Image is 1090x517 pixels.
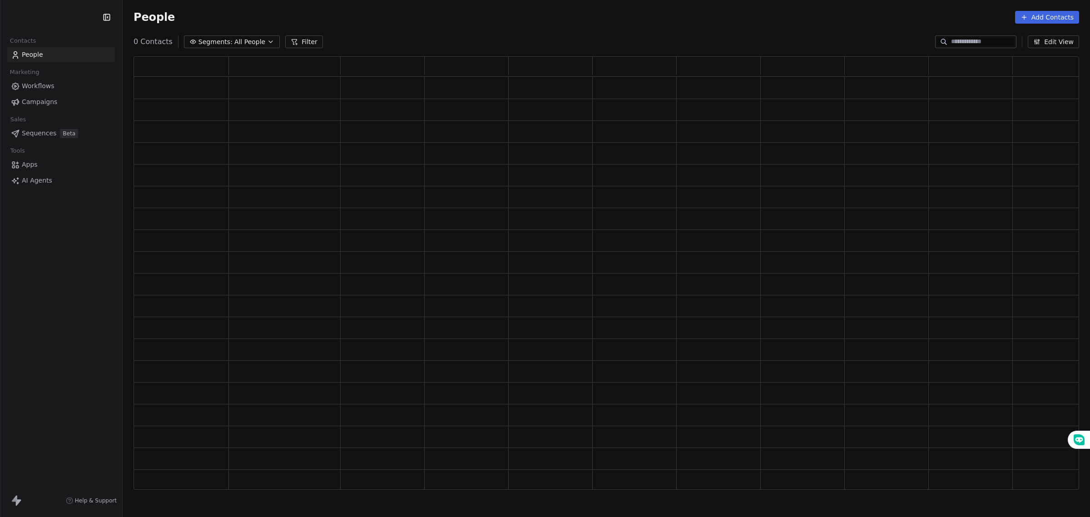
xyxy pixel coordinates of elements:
[7,47,115,62] a: People
[22,50,43,60] span: People
[6,113,30,126] span: Sales
[22,97,57,107] span: Campaigns
[66,497,117,504] a: Help & Support
[7,79,115,94] a: Workflows
[134,36,173,47] span: 0 Contacts
[22,160,38,169] span: Apps
[22,176,52,185] span: AI Agents
[6,144,29,158] span: Tools
[7,126,115,141] a: SequencesBeta
[198,37,233,47] span: Segments:
[22,129,56,138] span: Sequences
[75,497,117,504] span: Help & Support
[134,10,175,24] span: People
[7,157,115,172] a: Apps
[285,35,323,48] button: Filter
[60,129,78,138] span: Beta
[6,65,43,79] span: Marketing
[1028,35,1079,48] button: Edit View
[6,34,40,48] span: Contacts
[7,173,115,188] a: AI Agents
[234,37,265,47] span: All People
[7,94,115,109] a: Campaigns
[22,81,54,91] span: Workflows
[1015,11,1079,24] button: Add Contacts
